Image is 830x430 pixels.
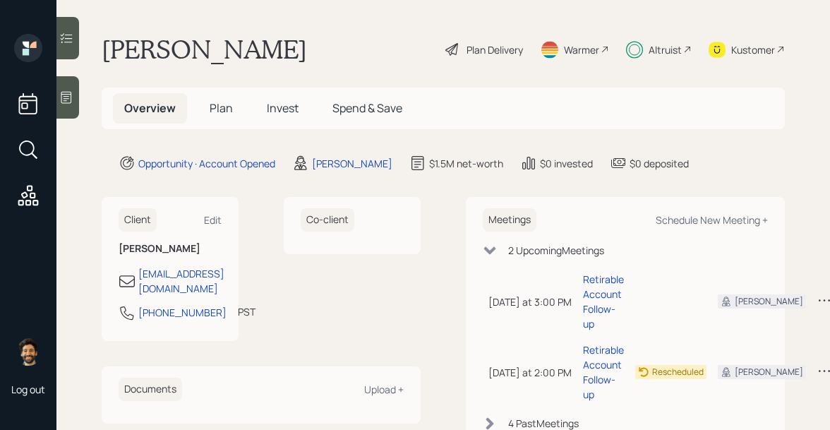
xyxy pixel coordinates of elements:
[508,243,604,258] div: 2 Upcoming Meeting s
[583,272,624,331] div: Retirable Account Follow-up
[429,156,503,171] div: $1.5M net-worth
[204,213,222,227] div: Edit
[649,42,682,57] div: Altruist
[238,304,255,319] div: PST
[731,42,775,57] div: Kustomer
[102,34,307,65] h1: [PERSON_NAME]
[483,208,536,232] h6: Meetings
[564,42,599,57] div: Warmer
[630,156,689,171] div: $0 deposited
[735,366,803,378] div: [PERSON_NAME]
[11,383,45,396] div: Log out
[312,156,392,171] div: [PERSON_NAME]
[14,338,42,366] img: eric-schwartz-headshot.png
[124,100,176,116] span: Overview
[488,365,572,380] div: [DATE] at 2:00 PM
[488,294,572,309] div: [DATE] at 3:00 PM
[210,100,233,116] span: Plan
[138,305,227,320] div: [PHONE_NUMBER]
[119,378,182,401] h6: Documents
[735,295,803,308] div: [PERSON_NAME]
[583,342,624,402] div: Retirable Account Follow-up
[467,42,523,57] div: Plan Delivery
[364,383,404,396] div: Upload +
[138,266,224,296] div: [EMAIL_ADDRESS][DOMAIN_NAME]
[652,366,704,378] div: Rescheduled
[119,243,222,255] h6: [PERSON_NAME]
[656,213,768,227] div: Schedule New Meeting +
[267,100,299,116] span: Invest
[332,100,402,116] span: Spend & Save
[540,156,593,171] div: $0 invested
[119,208,157,232] h6: Client
[301,208,354,232] h6: Co-client
[138,156,275,171] div: Opportunity · Account Opened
